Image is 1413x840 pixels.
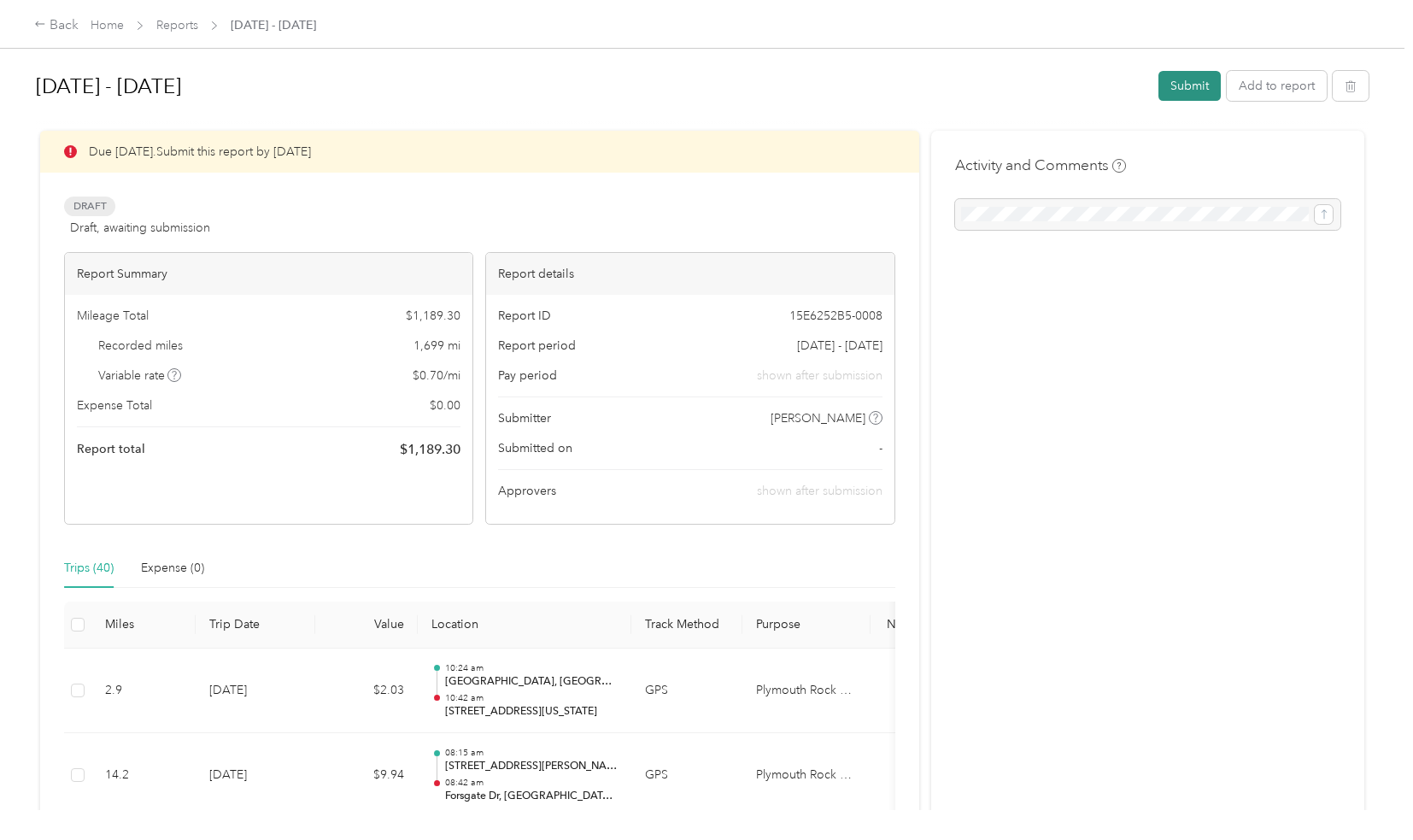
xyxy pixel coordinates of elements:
td: $9.94 [315,733,418,819]
span: Recorded miles [98,337,183,355]
span: Mileage Total [77,307,149,325]
div: Trips (40) [64,559,114,578]
button: Submit [1158,71,1221,101]
td: $2.03 [315,649,418,734]
p: 10:24 am [445,662,618,674]
span: [DATE] - [DATE] [797,337,882,355]
span: $ 0.00 [430,397,460,414]
td: Plymouth Rock Assurance [742,649,871,734]
span: Report ID [498,307,551,325]
span: [DATE] - [DATE] [231,16,316,34]
td: [DATE] [196,649,315,734]
td: 2.9 [91,649,196,734]
td: 14.2 [91,733,196,819]
span: 1,699 mi [413,337,460,355]
p: [STREET_ADDRESS][PERSON_NAME] [445,759,618,774]
th: Miles [91,602,196,649]
td: GPS [631,649,742,734]
h1: Aug 1 - 31, 2025 [36,66,1146,107]
span: Variable rate [98,367,182,385]
span: $ 1,189.30 [406,307,460,325]
span: Pay period [498,367,557,385]
span: Expense Total [77,397,152,414]
a: Home [91,18,124,32]
div: Report Summary [65,253,472,295]
td: GPS [631,733,742,819]
div: Back [34,15,79,36]
iframe: Everlance-gr Chat Button Frame [1317,744,1413,840]
span: Approvers [498,482,556,500]
span: 15E6252B5-0008 [789,307,882,325]
p: [GEOGRAPHIC_DATA], [GEOGRAPHIC_DATA][US_STATE], [GEOGRAPHIC_DATA] [445,674,618,690]
th: Track Method [631,602,742,649]
p: Forsgate Dr, [GEOGRAPHIC_DATA], [GEOGRAPHIC_DATA] [445,789,618,804]
th: Notes [871,602,935,649]
p: 08:15 am [445,747,618,759]
td: [DATE] [196,733,315,819]
div: Due [DATE]. Submit this report by [DATE] [40,131,919,173]
h4: Activity and Comments [955,155,1126,176]
td: Plymouth Rock Assurance [742,733,871,819]
span: Submitted on [498,439,572,457]
span: shown after submission [757,367,882,385]
span: Report total [77,440,145,458]
div: Report details [486,253,894,295]
p: 08:42 am [445,777,618,789]
span: shown after submission [757,484,882,498]
span: Draft [64,197,115,216]
span: Draft, awaiting submission [70,219,210,237]
span: $ 0.70 / mi [413,367,460,385]
p: [STREET_ADDRESS][US_STATE] [445,704,618,720]
th: Purpose [742,602,871,649]
th: Trip Date [196,602,315,649]
span: Submitter [498,409,551,427]
th: Value [315,602,418,649]
span: [PERSON_NAME] [771,409,865,427]
span: $ 1,189.30 [400,439,460,460]
a: Reports [156,18,198,32]
button: Add to report [1227,71,1327,101]
th: Location [418,602,631,649]
span: - [879,439,882,457]
div: Expense (0) [141,559,204,578]
p: 10:42 am [445,692,618,704]
span: Report period [498,337,576,355]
